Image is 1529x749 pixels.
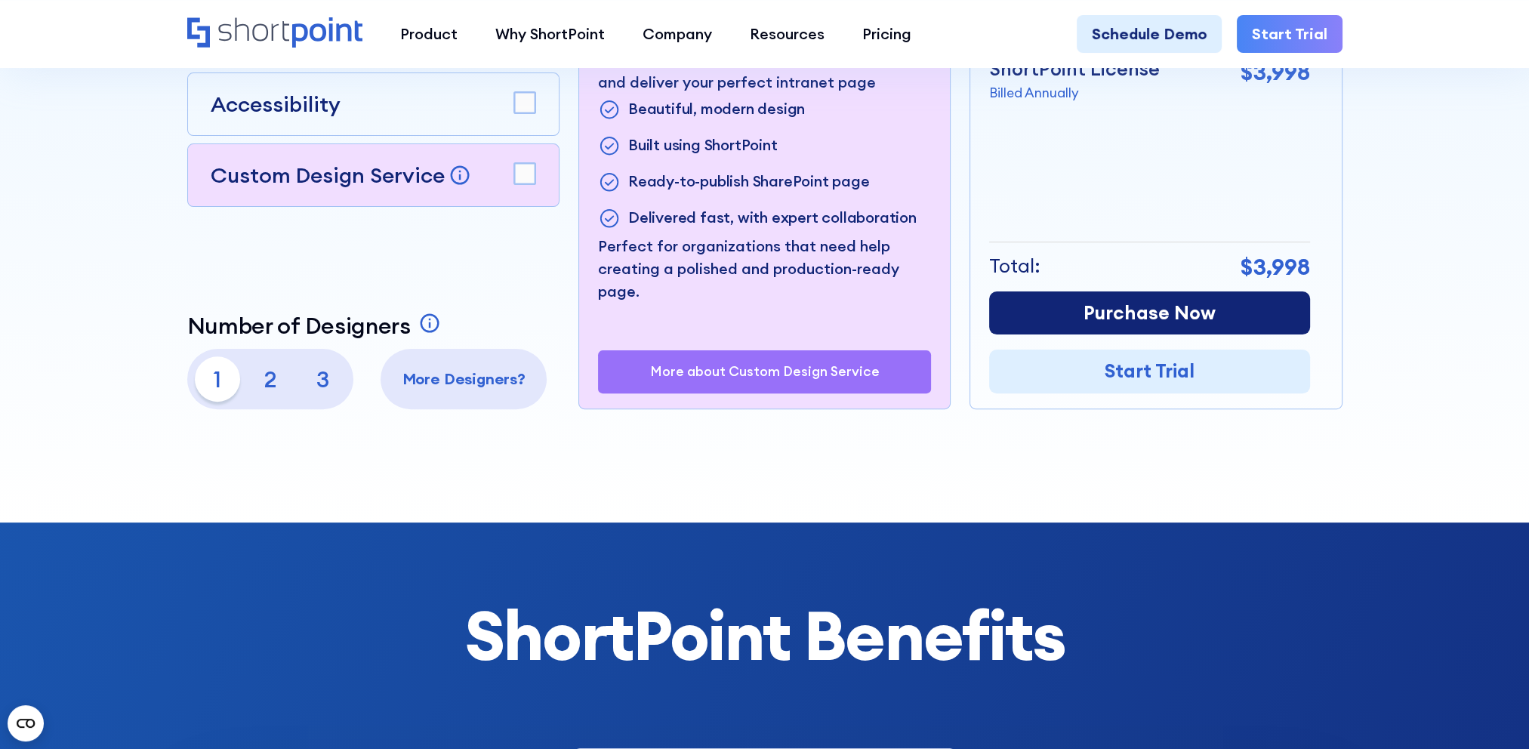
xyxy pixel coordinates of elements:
[989,350,1310,393] a: Start Trial
[388,368,539,390] p: More Designers?
[862,23,911,45] div: Pricing
[1241,55,1310,89] p: $3,998
[1453,677,1529,749] iframe: Chat Widget
[1077,15,1222,53] a: Schedule Demo
[989,252,1040,281] p: Total:
[989,83,1160,103] p: Billed Annually
[989,291,1310,335] a: Purchase Now
[381,15,476,53] a: Product
[187,17,363,50] a: Home
[248,356,293,402] p: 2
[628,134,778,159] p: Built using ShortPoint
[495,23,605,45] div: Why ShortPoint
[598,235,931,303] p: Perfect for organizations that need help creating a polished and production-ready page.
[476,15,624,53] a: Why ShortPoint
[8,705,44,741] button: Open CMP widget
[1237,15,1342,53] a: Start Trial
[628,97,805,122] p: Beautiful, modern design
[211,88,341,120] p: Accessibility
[843,15,930,53] a: Pricing
[643,23,712,45] div: Company
[187,312,411,339] p: Number of Designers
[598,48,931,94] p: From concept to code — we design, develop, and deliver your perfect intranet page
[211,162,445,189] p: Custom Design Service
[624,15,731,53] a: Company
[187,312,445,339] a: Number of Designers
[195,356,240,402] p: 1
[400,23,458,45] div: Product
[989,55,1160,84] p: ShortPoint License
[628,206,917,231] p: Delivered fast, with expert collaboration
[628,170,870,195] p: Ready-to-publish SharePoint page
[1241,250,1310,284] p: $3,998
[187,598,1342,673] h2: ShortPoint Benefits
[731,15,843,53] a: Resources
[301,356,346,402] p: 3
[750,23,825,45] div: Resources
[649,364,879,379] a: More about Custom Design Service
